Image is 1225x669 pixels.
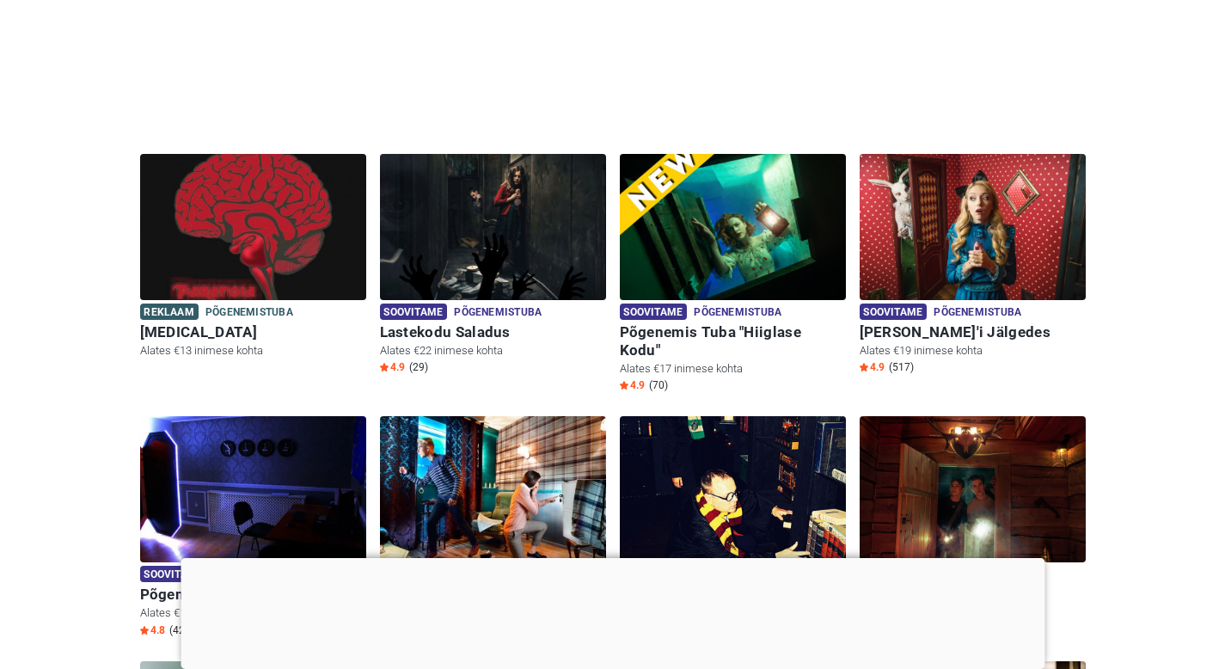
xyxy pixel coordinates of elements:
[380,416,606,562] img: Sherlock Holmes
[140,623,165,637] span: 4.8
[649,378,668,392] span: (70)
[860,323,1086,341] h6: [PERSON_NAME]'i Jälgedes
[140,154,366,362] a: Paranoia Reklaam Põgenemistuba [MEDICAL_DATA] Alates €13 inimese kohta
[934,304,1021,322] span: Põgenemistuba
[860,360,885,374] span: 4.9
[409,360,428,374] span: (29)
[140,323,366,341] h6: [MEDICAL_DATA]
[380,154,606,378] a: Lastekodu Saladus Soovitame Põgenemistuba Lastekodu Saladus Alates €22 inimese kohta Star4.9 (29)
[140,154,366,300] img: Paranoia
[889,360,914,374] span: (517)
[694,304,781,322] span: Põgenemistuba
[860,416,1086,641] a: Shambala Soovitame Põgenemistuba Shambala Alates €15 inimese kohta Star4.8 (618)
[140,626,149,635] img: Star
[860,343,1086,359] p: Alates €19 inimese kohta
[380,343,606,359] p: Alates €22 inimese kohta
[140,343,366,359] p: Alates €13 inimese kohta
[140,304,199,320] span: Reklaam
[454,304,542,322] span: Põgenemistuba
[860,363,868,371] img: Star
[620,154,846,396] a: Põgenemis Tuba "Hiiglase Kodu" Soovitame Põgenemistuba Põgenemis Tuba "Hiiglase Kodu" Alates €17 ...
[140,416,366,562] img: Põgenemine Pangast
[620,381,628,390] img: Star
[620,416,846,562] img: Võlurite Kool
[860,304,928,320] span: Soovitame
[380,323,606,341] h6: Lastekodu Saladus
[380,154,606,300] img: Lastekodu Saladus
[620,304,688,320] span: Soovitame
[380,363,389,371] img: Star
[620,361,846,377] p: Alates €17 inimese kohta
[620,378,645,392] span: 4.9
[860,154,1086,378] a: Alice'i Jälgedes Soovitame Põgenemistuba [PERSON_NAME]'i Jälgedes Alates €19 inimese kohta Star4....
[205,304,293,322] span: Põgenemistuba
[140,586,366,604] h6: Põgenemine Pangast
[380,416,606,641] a: Sherlock Holmes Põgenemistuba [PERSON_NAME] Alates €8 inimese kohta Star4.8 (83)
[181,558,1044,665] iframe: Advertisement
[620,416,846,641] a: Võlurite Kool Põgenemistuba Võlurite Kool Alates €14 inimese kohta Star4.8 (250)
[380,304,448,320] span: Soovitame
[860,154,1086,300] img: Alice'i Jälgedes
[140,605,366,621] p: Alates €14 inimese kohta
[169,623,194,637] span: (420)
[380,360,405,374] span: 4.9
[620,154,846,300] img: Põgenemis Tuba "Hiiglase Kodu"
[620,323,846,359] h6: Põgenemis Tuba "Hiiglase Kodu"
[140,566,208,582] span: Soovitame
[860,416,1086,562] img: Shambala
[140,416,366,641] a: Põgenemine Pangast Soovitame Põgenemistuba Põgenemine Pangast Alates €14 inimese kohta Star4.8 (420)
